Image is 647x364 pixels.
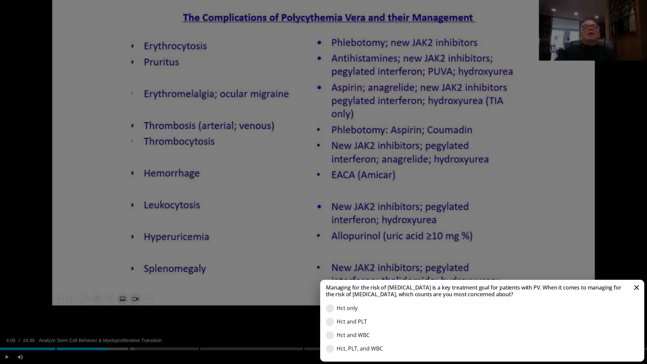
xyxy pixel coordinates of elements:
div: Hct, PLT, and WBC [337,345,598,352]
label: Option - Hct, PLT, and WBC [326,342,630,356]
div: Hct and WBC [337,331,598,339]
label: Option - Hct and PLT [326,315,630,329]
div: Hct and PLT [337,318,598,325]
h4: Managing for the risk of [MEDICAL_DATA] is a key treatment goal for patients with PV. When it com... [320,284,644,298]
label: Option - Hct only [326,302,630,315]
button: Cancel [633,284,640,291]
div: Hct only [337,304,598,312]
label: Option - Hct and WBC [326,329,630,342]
